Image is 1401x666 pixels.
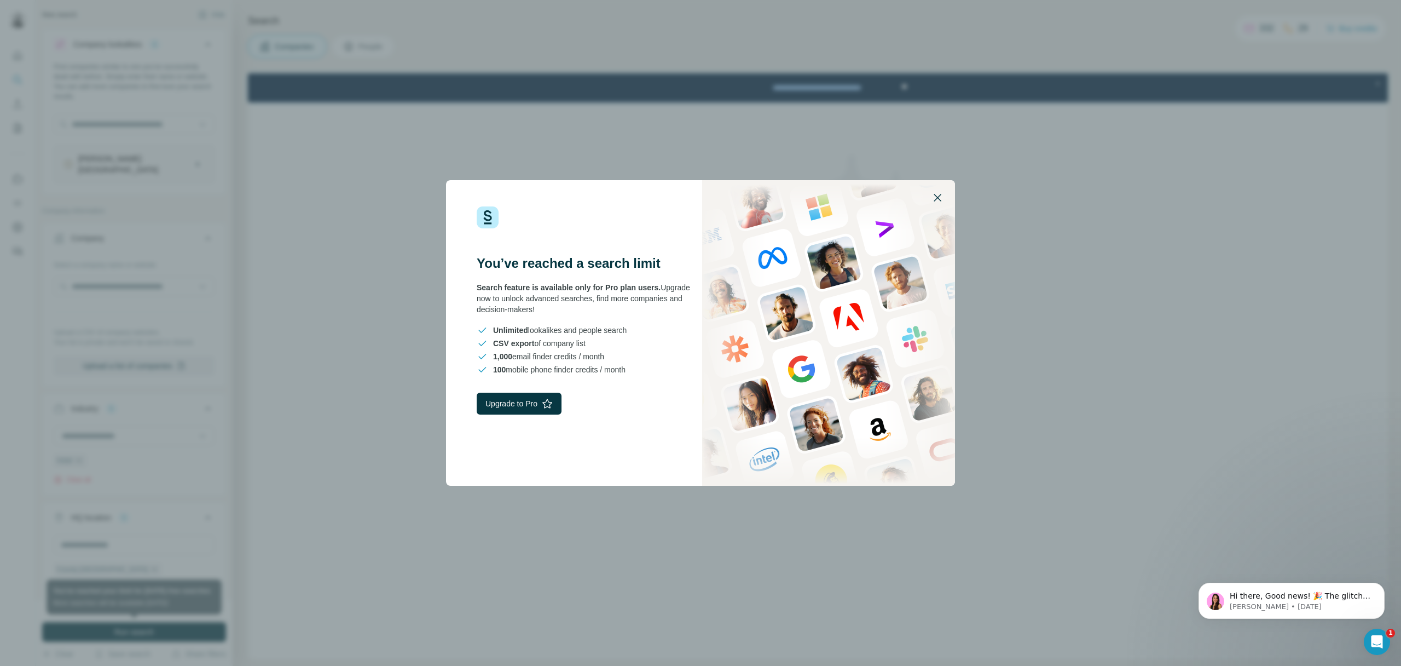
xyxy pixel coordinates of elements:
[493,338,586,349] span: of company list
[493,339,534,348] span: CSV export
[1364,629,1390,655] iframe: Intercom live chat
[477,393,561,415] button: Upgrade to Pro
[1386,629,1395,638] span: 1
[1124,4,1135,15] div: Close Step
[48,32,189,117] span: Hi there, Good news! 🎉 The glitch with the contact enrichment is now fixed and live so you should...
[477,255,700,272] h3: You’ve reached a search limit
[493,325,627,336] span: lookalikes and people search
[493,352,512,361] span: 1,000
[48,42,189,52] p: Message from Aurélie, sent 1d ago
[493,351,604,362] span: email finder credits / month
[493,365,506,374] span: 100
[477,282,700,315] div: Upgrade now to unlock advanced searches, find more companies and decision-makers!
[493,326,528,335] span: Unlimited
[493,364,626,375] span: mobile phone finder credits / month
[494,2,644,26] div: Watch our October Product update
[477,283,661,292] span: Search feature is available only for Pro plan users.
[702,180,955,486] img: Surfe Stock Photo - showing people and technologies
[1182,560,1401,636] iframe: Intercom notifications message
[477,206,499,228] img: Surfe Logo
